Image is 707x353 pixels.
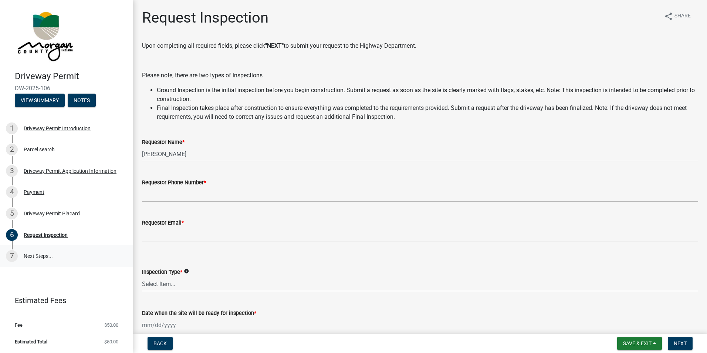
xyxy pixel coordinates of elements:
p: Please note, there are two types of inspections [142,71,698,80]
span: Fee [15,323,23,327]
li: Final Inspection takes place after construction to ensure everything was completed to the require... [157,104,698,121]
label: Requestor Name [142,140,185,145]
span: Next [674,340,687,346]
label: Inspection Type [142,270,182,275]
span: $50.00 [104,323,118,327]
div: Payment [24,189,44,195]
div: 2 [6,144,18,155]
div: 1 [6,122,18,134]
i: share [664,12,673,21]
div: Driveway Permit Introduction [24,126,91,131]
span: Share [674,12,691,21]
button: Notes [68,94,96,107]
div: 7 [6,250,18,262]
div: Request Inspection [24,232,68,238]
li: Ground Inspection is the initial inspection before you begin construction. Submit a request as so... [157,86,698,104]
p: Upon completing all required fields, please click to submit your request to the Highway Department. [142,41,698,50]
span: Save & Exit [623,340,652,346]
label: Requestor Email [142,221,184,226]
button: Back [148,337,173,350]
strong: "NEXT" [265,42,284,49]
button: Next [668,337,693,350]
label: Date when the site will be ready for inspection [142,311,256,316]
label: Requestor Phone Number [142,180,206,185]
div: 5 [6,208,18,219]
button: shareShare [658,9,697,23]
h1: Request Inspection [142,9,268,27]
span: Estimated Total [15,339,47,344]
div: 4 [6,186,18,198]
img: Morgan County, Indiana [15,8,74,63]
div: 6 [6,229,18,241]
wm-modal-confirm: Summary [15,98,65,104]
div: Parcel search [24,147,55,152]
h4: Driveway Permit [15,71,127,82]
div: Driveway Permit Placard [24,211,80,216]
span: $50.00 [104,339,118,344]
span: Back [153,340,167,346]
div: 3 [6,165,18,177]
a: Estimated Fees [6,293,121,308]
input: mm/dd/yyyy [142,317,210,333]
span: DW-2025-106 [15,85,118,92]
wm-modal-confirm: Notes [68,98,96,104]
button: View Summary [15,94,65,107]
button: Save & Exit [617,337,662,350]
i: info [184,269,189,274]
div: Driveway Permit Application Information [24,168,116,174]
